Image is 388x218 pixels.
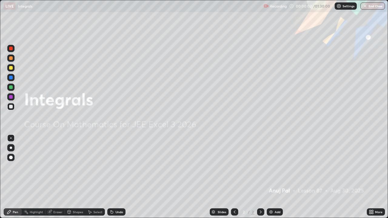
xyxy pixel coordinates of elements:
p: Settings [343,5,354,8]
div: 2 [251,209,255,215]
button: End Class [360,2,385,10]
img: end-class-cross [363,4,367,8]
div: 2 [241,210,247,214]
div: Select [93,210,102,213]
p: Integrals [18,4,32,8]
p: Recording [270,4,287,8]
div: More [375,210,383,213]
div: Highlight [30,210,43,213]
div: Undo [115,210,123,213]
div: Pen [13,210,18,213]
img: recording.375f2c34.svg [264,4,269,8]
div: Eraser [53,210,62,213]
p: LIVE [5,4,14,8]
div: Shapes [73,210,83,213]
img: add-slide-button [269,210,273,214]
div: Add [275,210,280,213]
img: class-settings-icons [336,4,341,8]
div: / [248,210,250,214]
div: Slides [218,210,226,213]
